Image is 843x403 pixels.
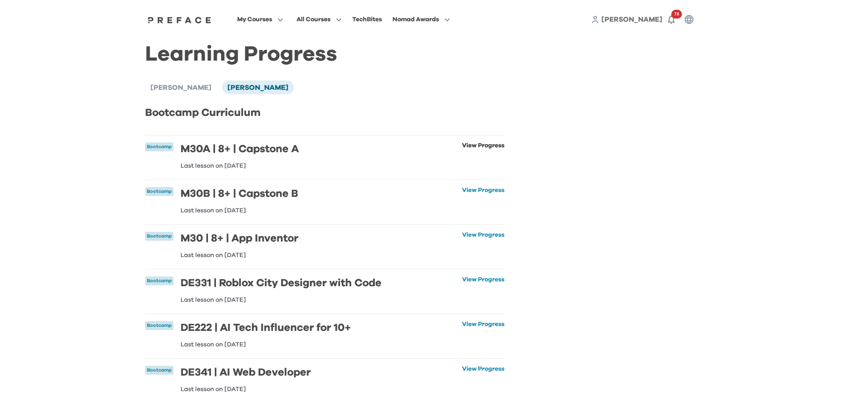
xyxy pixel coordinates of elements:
[227,84,289,91] span: [PERSON_NAME]
[390,14,453,25] button: Nomad Awards
[393,14,439,25] span: Nomad Awards
[601,14,662,25] a: [PERSON_NAME]
[235,14,286,25] button: My Courses
[181,207,298,214] p: Last lesson on [DATE]
[145,105,505,121] h2: Bootcamp Curriculum
[181,187,298,200] h6: M30B | 8+ | Capstone B
[601,16,662,23] span: [PERSON_NAME]
[147,367,172,374] p: Bootcamp
[662,11,680,28] button: 78
[147,188,172,196] p: Bootcamp
[147,233,172,240] p: Bootcamp
[462,276,504,303] a: View Progress
[181,163,299,169] p: Last lesson on [DATE]
[181,276,381,290] h6: DE331 | Roblox City Designer with Code
[671,10,682,19] span: 78
[352,14,382,25] div: TechBites
[462,142,504,169] a: View Progress
[150,84,212,91] span: [PERSON_NAME]
[181,232,298,245] h6: M30 | 8+ | App Inventor
[296,14,331,25] span: All Courses
[181,297,381,303] p: Last lesson on [DATE]
[147,322,172,330] p: Bootcamp
[145,50,505,59] h1: Learning Progress
[237,14,272,25] span: My Courses
[147,143,172,151] p: Bootcamp
[462,366,504,392] a: View Progress
[181,386,311,392] p: Last lesson on [DATE]
[462,232,504,258] a: View Progress
[462,187,504,214] a: View Progress
[147,277,172,285] p: Bootcamp
[181,366,311,379] h6: DE341 | AI Web Developer
[181,342,351,348] p: Last lesson on [DATE]
[181,321,351,334] h6: DE222 | AI Tech Influencer for 10+
[146,16,214,23] img: Preface Logo
[181,252,298,258] p: Last lesson on [DATE]
[181,142,299,156] h6: M30A | 8+ | Capstone A
[462,321,504,348] a: View Progress
[294,14,344,25] button: All Courses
